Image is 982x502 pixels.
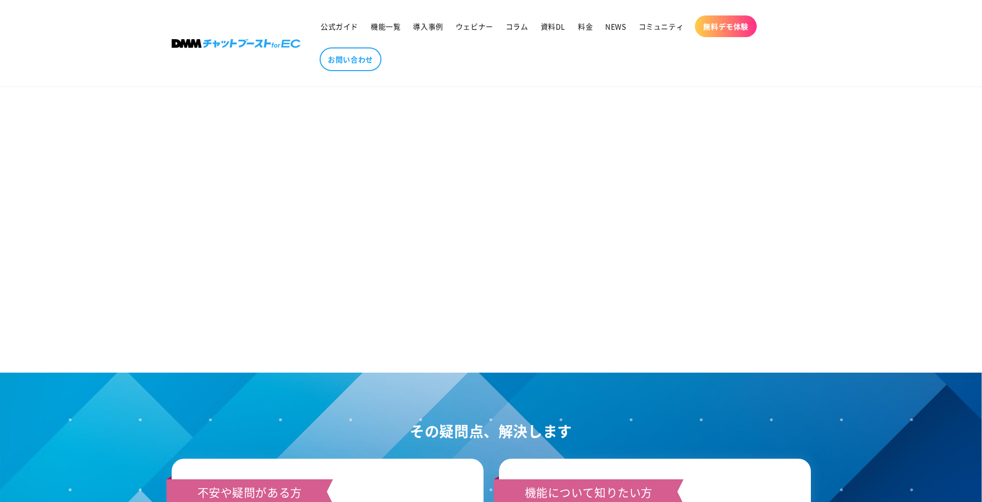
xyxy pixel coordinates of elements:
a: コミュニティ [633,15,690,37]
a: 公式ガイド [314,15,364,37]
img: 株式会社DMM Boost [172,39,301,48]
a: ウェビナー [450,15,500,37]
a: お問い合わせ [320,47,381,71]
span: 無料デモ体験 [703,22,748,31]
span: 料金 [578,22,593,31]
span: コラム [506,22,528,31]
span: NEWS [605,22,626,31]
a: NEWS [599,15,632,37]
span: コミュニティ [639,22,684,31]
a: 導入事例 [407,15,449,37]
span: 導入事例 [413,22,443,31]
a: 料金 [572,15,599,37]
a: 資料DL [535,15,572,37]
a: 機能一覧 [364,15,407,37]
a: コラム [500,15,535,37]
h2: その疑問点、解決します [172,419,811,444]
span: 資料DL [541,22,565,31]
span: 機能一覧 [371,22,401,31]
span: ウェビナー [456,22,493,31]
span: 公式ガイド [321,22,358,31]
a: 無料デモ体験 [695,15,757,37]
span: お問い合わせ [328,55,373,64]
